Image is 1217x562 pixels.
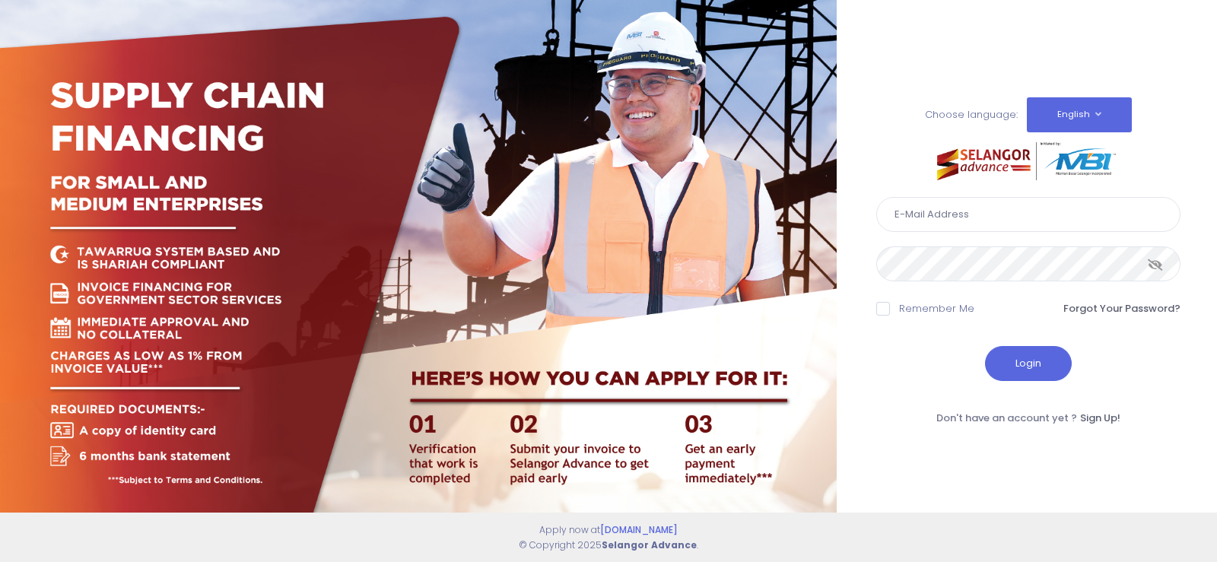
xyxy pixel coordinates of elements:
span: Apply now at © Copyright 2025 . [519,523,698,551]
input: E-Mail Address [876,197,1180,232]
span: Don't have an account yet ? [936,411,1077,425]
a: Sign Up! [1080,411,1120,425]
a: [DOMAIN_NAME] [600,523,678,536]
label: Remember Me [899,301,974,316]
span: Choose language: [925,107,1018,122]
a: Forgot Your Password? [1063,301,1180,316]
strong: Selangor Advance [602,538,697,551]
img: selangor-advance.png [937,142,1120,180]
button: English [1027,97,1132,132]
button: Login [985,346,1072,381]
